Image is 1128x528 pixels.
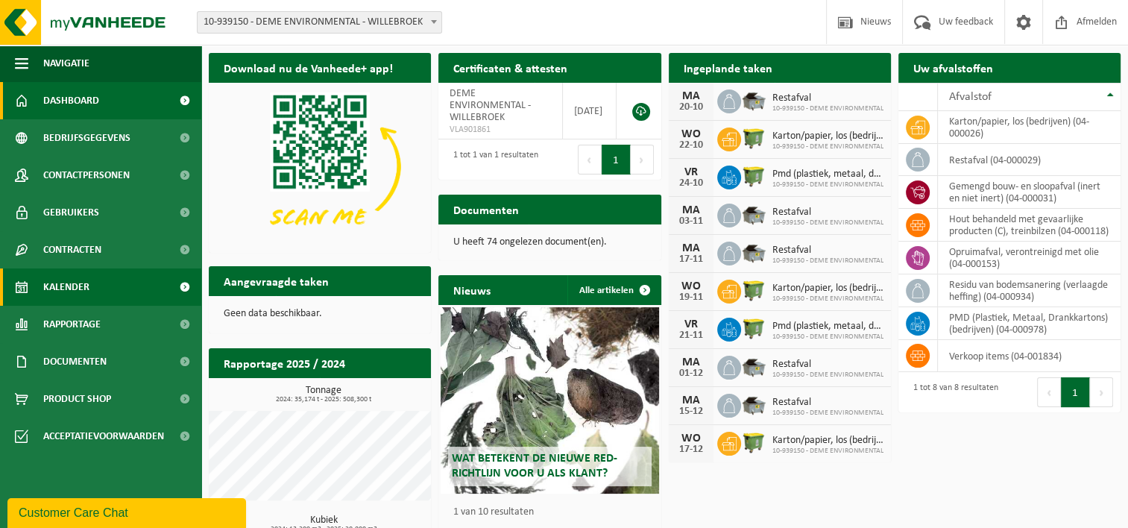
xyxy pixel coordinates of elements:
span: 10-939150 - DEME ENVIRONMENTAL - WILLEBROEK [198,12,441,33]
p: U heeft 74 ongelezen document(en). [453,237,646,248]
p: 1 van 10 resultaten [453,507,653,518]
span: 10-939150 - DEME ENVIRONMENTAL [772,257,883,265]
span: Afvalstof [949,91,992,103]
div: WO [676,433,706,444]
span: Product Shop [43,380,111,418]
img: WB-5000-GAL-GY-01 [741,201,766,227]
h2: Certificaten & attesten [438,53,582,82]
p: Geen data beschikbaar. [224,309,416,319]
td: karton/papier, los (bedrijven) (04-000026) [938,111,1121,144]
span: Karton/papier, los (bedrijven) [772,283,883,295]
span: 10-939150 - DEME ENVIRONMENTAL [772,409,883,418]
span: Acceptatievoorwaarden [43,418,164,455]
span: 10-939150 - DEME ENVIRONMENTAL - WILLEBROEK [197,11,442,34]
span: Restafval [772,92,883,104]
div: WO [676,128,706,140]
span: Bedrijfsgegevens [43,119,130,157]
button: Previous [578,145,602,175]
h2: Aangevraagde taken [209,266,344,295]
img: WB-1100-HPE-GN-50 [741,277,766,303]
div: 20-10 [676,102,706,113]
h3: Tonnage [216,386,431,403]
h2: Documenten [438,195,534,224]
span: Restafval [772,207,883,219]
div: 21-11 [676,330,706,341]
span: 10-939150 - DEME ENVIRONMENTAL [772,447,883,456]
div: MA [676,242,706,254]
span: Contactpersonen [43,157,130,194]
div: WO [676,280,706,292]
img: WB-5000-GAL-GY-01 [741,353,766,379]
span: DEME ENVIRONMENTAL - WILLEBROEK [450,88,531,123]
span: Pmd (plastiek, metaal, drankkartons) (bedrijven) [772,169,883,180]
span: Documenten [43,343,107,380]
td: restafval (04-000029) [938,144,1121,176]
span: 10-939150 - DEME ENVIRONMENTAL [772,219,883,227]
h2: Rapportage 2025 / 2024 [209,348,360,377]
span: 2024: 35,174 t - 2025: 508,300 t [216,396,431,403]
div: 22-10 [676,140,706,151]
div: 01-12 [676,368,706,379]
img: WB-1100-HPE-GN-50 [741,430,766,455]
span: Pmd (plastiek, metaal, drankkartons) (bedrijven) [772,321,883,333]
h2: Uw afvalstoffen [898,53,1008,82]
a: Wat betekent de nieuwe RED-richtlijn voor u als klant? [441,307,658,494]
span: Karton/papier, los (bedrijven) [772,435,883,447]
h2: Ingeplande taken [669,53,787,82]
span: Karton/papier, los (bedrijven) [772,131,883,142]
div: 24-10 [676,178,706,189]
button: Next [1090,377,1113,407]
span: 10-939150 - DEME ENVIRONMENTAL [772,180,883,189]
div: 17-12 [676,444,706,455]
td: residu van bodemsanering (verlaagde heffing) (04-000934) [938,274,1121,307]
span: Kalender [43,268,89,306]
div: 1 tot 1 van 1 resultaten [446,143,538,176]
img: Download de VHEPlus App [209,83,431,250]
img: WB-5000-GAL-GY-01 [741,392,766,417]
td: hout behandeld met gevaarlijke producten (C), treinbilzen (04-000118) [938,209,1121,242]
span: Dashboard [43,82,99,119]
td: [DATE] [563,83,617,139]
div: MA [676,204,706,216]
h2: Download nu de Vanheede+ app! [209,53,408,82]
img: WB-1100-HPE-GN-50 [741,315,766,341]
span: 10-939150 - DEME ENVIRONMENTAL [772,333,883,342]
iframe: chat widget [7,495,249,528]
span: Restafval [772,397,883,409]
h2: Nieuws [438,275,505,304]
button: 1 [602,145,631,175]
td: verkoop items (04-001834) [938,340,1121,372]
div: VR [676,318,706,330]
div: 1 tot 8 van 8 resultaten [906,376,998,409]
img: WB-5000-GAL-GY-01 [741,87,766,113]
div: 19-11 [676,292,706,303]
span: 10-939150 - DEME ENVIRONMENTAL [772,142,883,151]
span: Restafval [772,359,883,371]
div: MA [676,395,706,406]
span: Restafval [772,245,883,257]
a: Alle artikelen [567,275,660,305]
span: Contracten [43,231,101,268]
div: MA [676,356,706,368]
img: WB-1100-HPE-GN-50 [741,163,766,189]
div: VR [676,166,706,178]
span: VLA901861 [450,124,550,136]
td: opruimafval, verontreinigd met olie (04-000153) [938,242,1121,274]
span: 10-939150 - DEME ENVIRONMENTAL [772,371,883,380]
button: Next [631,145,654,175]
button: Previous [1037,377,1061,407]
div: 17-11 [676,254,706,265]
div: 03-11 [676,216,706,227]
td: PMD (Plastiek, Metaal, Drankkartons) (bedrijven) (04-000978) [938,307,1121,340]
img: WB-5000-GAL-GY-01 [741,239,766,265]
span: Wat betekent de nieuwe RED-richtlijn voor u als klant? [452,453,617,479]
span: Rapportage [43,306,101,343]
img: WB-1100-HPE-GN-50 [741,125,766,151]
button: 1 [1061,377,1090,407]
a: Bekijk rapportage [320,377,429,407]
div: 15-12 [676,406,706,417]
span: 10-939150 - DEME ENVIRONMENTAL [772,295,883,304]
div: MA [676,90,706,102]
span: Gebruikers [43,194,99,231]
